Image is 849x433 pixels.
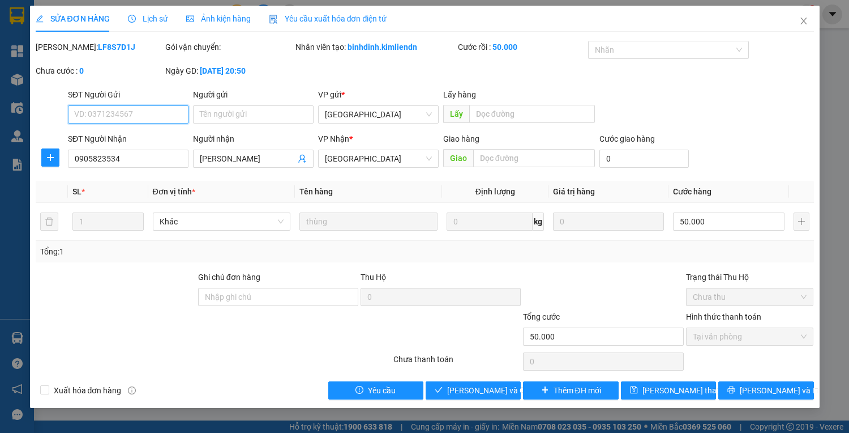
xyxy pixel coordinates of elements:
span: clock-circle [128,15,136,23]
span: Tổng cước [523,312,560,321]
b: LF8S7D1J [98,43,135,52]
span: SL [72,187,82,196]
span: đồng [84,6,123,15]
button: plus [41,148,59,167]
span: 0 [28,23,32,31]
img: icon [269,15,278,24]
span: printer [727,386,735,395]
div: Ngày GD: [165,65,293,77]
div: SĐT Người Nhận [68,133,188,145]
span: save [630,386,638,395]
span: SỬA ĐƠN HÀNG [36,14,110,23]
span: user-add [298,154,307,163]
button: Close [788,6,820,37]
span: plus [42,153,59,162]
span: Khác [160,213,284,230]
button: plus [794,213,809,231]
button: delete [40,213,58,231]
span: exclamation-circle [355,386,363,395]
span: Tên hàng [299,187,333,196]
button: exclamation-circleYêu cầu [328,381,423,400]
span: đồng [5,6,25,15]
span: edit [36,15,44,23]
span: Cước hàng [673,187,711,196]
span: Đà Nẵng [325,106,432,123]
span: đồng [32,23,49,31]
div: Nhân viên tạo: [295,41,456,53]
b: 0 [79,66,84,75]
span: Đơn vị tính [153,187,195,196]
span: Yêu cầu [368,384,396,397]
div: Người gửi [193,88,314,101]
span: close [799,16,808,26]
span: check [435,386,443,395]
span: Thu Hộ [361,273,386,282]
span: Định lượng [475,187,515,196]
span: info-circle [128,387,136,394]
span: Ảnh kiện hàng [186,14,251,23]
strong: Chính sách gửi hàng: [3,81,74,90]
span: Ốm Nhỏ 0352812049 [3,56,107,68]
button: plusThêm ĐH mới [523,381,618,400]
span: Giao [443,149,473,167]
span: VP Nhận [318,134,349,143]
b: binhdinh.kimliendn [348,43,417,52]
strong: Thông tin xe vận chuyển: [3,45,87,53]
span: Yêu cầu xuất hóa đơn điện tử [269,14,387,23]
span: Thêm ĐH mới [554,384,601,397]
input: Cước giao hàng [599,150,689,168]
input: Dọc đường [473,149,595,167]
label: Ghi chú đơn hàng [198,273,260,282]
div: Chưa cước : [36,65,164,77]
span: [PERSON_NAME] và Giao hàng [447,384,556,397]
span: [PERSON_NAME] thay đổi [642,384,733,397]
div: Gói vận chuyển: [165,41,293,53]
span: 50.000 [84,6,106,15]
div: Trạng thái Thu Hộ [686,271,814,283]
div: Cước rồi : [458,41,586,53]
span: Lấy hàng [443,90,476,99]
button: save[PERSON_NAME] thay đổi [621,381,716,400]
span: [PERSON_NAME] và In [740,384,819,397]
span: picture [186,15,194,23]
span: plus [541,386,549,395]
span: Lấy [443,105,469,123]
div: VP gửi [318,88,439,101]
input: Ghi chú đơn hàng [198,288,358,306]
span: Giao hàng [443,134,479,143]
label: Cước giao hàng [599,134,655,143]
button: check[PERSON_NAME] và Giao hàng [426,381,521,400]
strong: Thu hộ: [3,23,28,31]
div: SĐT Người Gửi [68,88,188,101]
span: Giá trị hàng [553,187,595,196]
input: VD: Bàn, Ghế [299,213,437,231]
span: kg [533,213,544,231]
b: [DATE] 20:50 [200,66,246,75]
span: Bình Định [325,150,432,167]
span: 0 [5,6,8,15]
span: Lịch sử [128,14,168,23]
div: Người nhận [193,133,314,145]
input: 0 [553,213,664,231]
label: Hình thức thanh toán [686,312,761,321]
input: Dọc đường [469,105,595,123]
span: Xuất hóa đơn hàng [49,384,126,397]
div: Chưa thanh toán [392,353,522,373]
b: 50.000 [492,43,517,52]
span: Tại văn phòng [693,328,807,345]
span: Chưa thu [693,288,807,305]
div: [PERSON_NAME]: [36,41,164,53]
button: printer[PERSON_NAME] và In [718,381,813,400]
div: Tổng: 1 [40,245,329,258]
